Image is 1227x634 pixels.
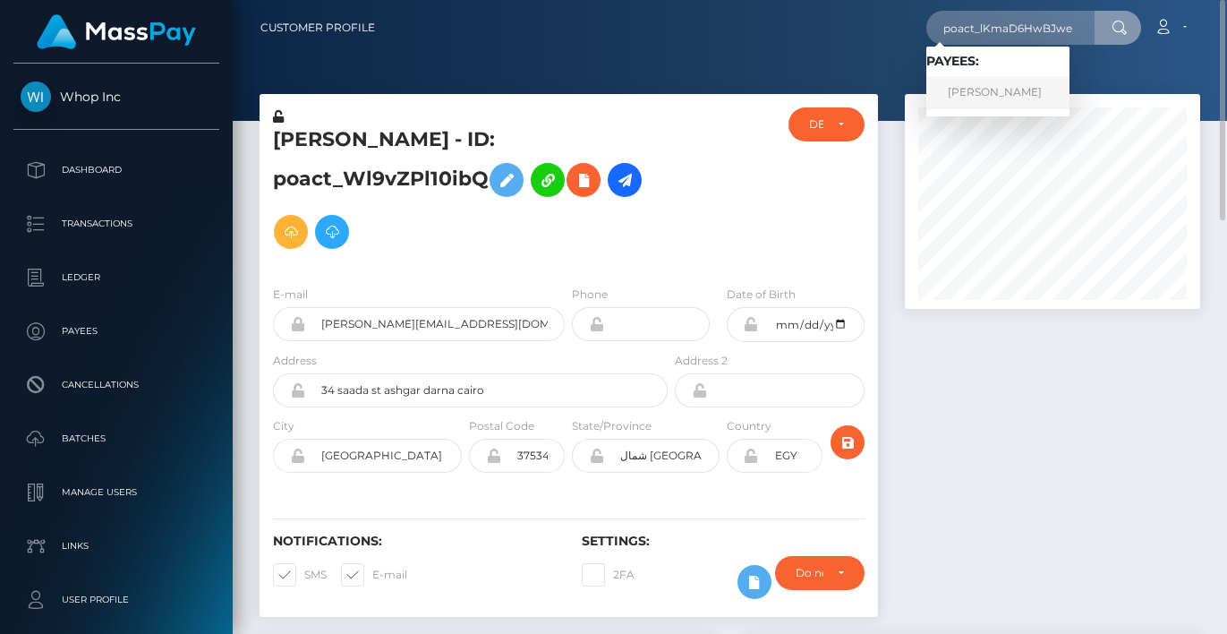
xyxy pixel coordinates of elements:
p: Cancellations [21,372,212,398]
a: Ledger [13,255,219,300]
p: Dashboard [21,157,212,184]
a: Links [13,524,219,569]
button: DEACTIVE [788,107,865,141]
label: Phone [572,287,608,303]
h6: Notifications: [273,534,555,549]
p: User Profile [21,587,212,613]
a: Customer Profile [260,9,375,47]
label: Date of Birth [727,287,796,303]
h5: [PERSON_NAME] - ID: poact_Wl9vZPl10ibQ [273,126,658,258]
p: Links [21,533,212,560]
a: Dashboard [13,148,219,193]
label: E-mail [341,563,407,587]
div: DEACTIVE [809,117,823,132]
a: Manage Users [13,470,219,515]
label: Address 2 [675,353,728,369]
a: [PERSON_NAME] [926,76,1069,109]
label: Address [273,353,317,369]
p: Manage Users [21,479,212,506]
a: Batches [13,416,219,461]
h6: Payees: [926,54,1069,69]
h6: Settings: [582,534,864,549]
div: Do not require [796,566,822,580]
p: Ledger [21,264,212,291]
p: Batches [21,425,212,452]
p: Payees [21,318,212,345]
img: MassPay Logo [37,14,196,49]
button: Do not require [775,556,864,590]
label: Postal Code [469,418,534,434]
a: Cancellations [13,363,219,407]
a: Initiate Payout [608,163,642,197]
label: 2FA [582,563,635,587]
label: City [273,418,294,434]
a: Transactions [13,201,219,246]
span: Whop Inc [13,89,219,105]
a: Payees [13,309,219,354]
label: E-mail [273,287,308,303]
label: Country [727,418,771,434]
label: State/Province [572,418,652,434]
a: User Profile [13,578,219,622]
label: SMS [273,563,327,587]
input: Search... [926,11,1095,45]
p: Transactions [21,210,212,237]
img: Whop Inc [21,81,51,112]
